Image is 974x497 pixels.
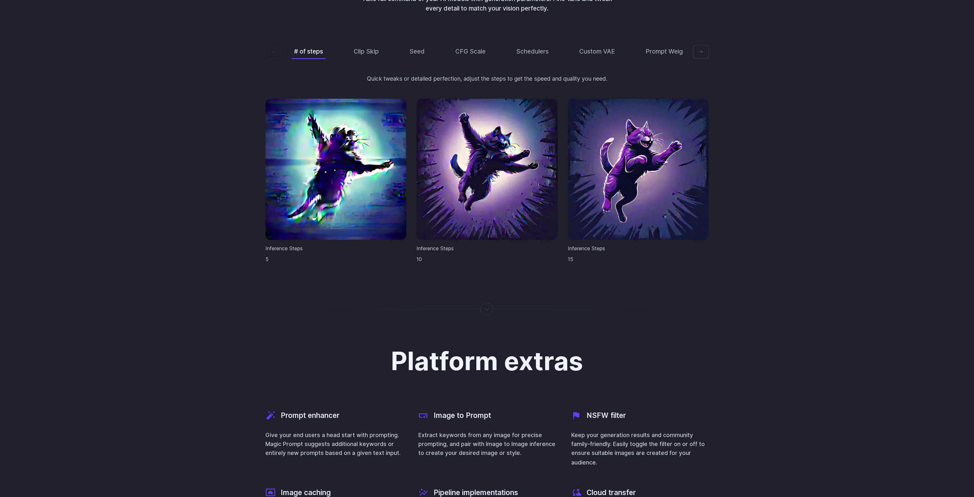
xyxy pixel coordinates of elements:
[568,245,605,253] span: Inference Steps
[514,44,551,59] button: Schedulers
[418,431,556,457] p: Extract keywords from any image for precise prompting, and pair with Image to Image inference to ...
[265,45,281,59] button: ←
[586,410,626,420] h3: NSFW filter
[643,44,694,59] button: Prompt Weights
[391,347,583,375] h2: Platform extras
[577,44,617,59] button: Custom VAE
[568,255,573,264] span: 15
[693,45,709,59] button: →
[265,74,709,83] p: Quick tweaks or detailed perfection, adjust the steps to get the speed and quality you need.
[265,245,303,253] span: Inference Steps
[292,44,326,59] button: # of steps
[265,255,269,264] span: 5
[265,99,407,240] img: A digital painting of a cat jumping in the air
[416,255,422,264] span: 10
[433,410,491,420] h3: Image to Prompt
[416,99,558,240] img: A digital painting of a cat jumping in the air
[568,99,709,240] img: A digital painting of a cat jumping in the air
[416,245,454,253] span: Inference Steps
[351,44,381,59] button: Clip Skip
[571,431,709,467] p: Keep your generation results and community family-friendly. Easily toggle the filter on or off to...
[265,431,403,457] p: Give your end users a head start with prompting. Magic Prompt suggests additional keywords or ent...
[407,44,427,59] button: Seed
[453,44,488,59] button: CFG Scale
[281,410,340,420] h3: Prompt enhancer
